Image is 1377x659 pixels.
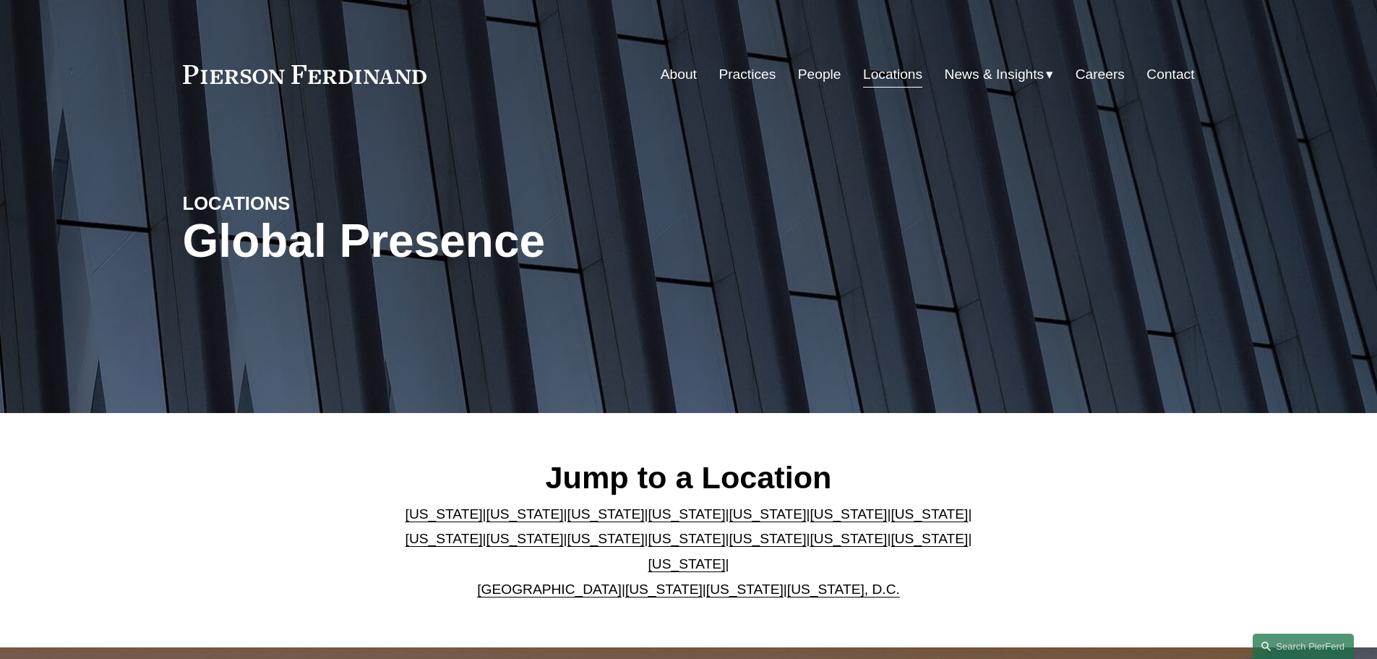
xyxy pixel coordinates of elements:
[945,61,1054,88] a: folder dropdown
[945,62,1044,88] span: News & Insights
[798,61,841,88] a: People
[393,502,984,602] p: | | | | | | | | | | | | | | | | | |
[183,192,436,215] h4: LOCATIONS
[787,582,900,597] a: [US_STATE], D.C.
[393,459,984,496] h2: Jump to a Location
[1146,61,1194,88] a: Contact
[567,531,645,546] a: [US_STATE]
[648,556,726,571] a: [US_STATE]
[718,61,776,88] a: Practices
[648,531,726,546] a: [US_STATE]
[729,531,806,546] a: [US_STATE]
[486,531,564,546] a: [US_STATE]
[810,531,887,546] a: [US_STATE]
[567,506,645,522] a: [US_STATE]
[648,506,726,522] a: [US_STATE]
[183,215,857,268] h1: Global Presence
[891,506,968,522] a: [US_STATE]
[477,582,622,597] a: [GEOGRAPHIC_DATA]
[486,506,564,522] a: [US_STATE]
[406,531,483,546] a: [US_STATE]
[810,506,887,522] a: [US_STATE]
[706,582,784,597] a: [US_STATE]
[891,531,968,546] a: [US_STATE]
[729,506,806,522] a: [US_STATE]
[863,61,922,88] a: Locations
[1253,634,1354,659] a: Search this site
[1076,61,1125,88] a: Careers
[625,582,703,597] a: [US_STATE]
[406,506,483,522] a: [US_STATE]
[661,61,697,88] a: About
